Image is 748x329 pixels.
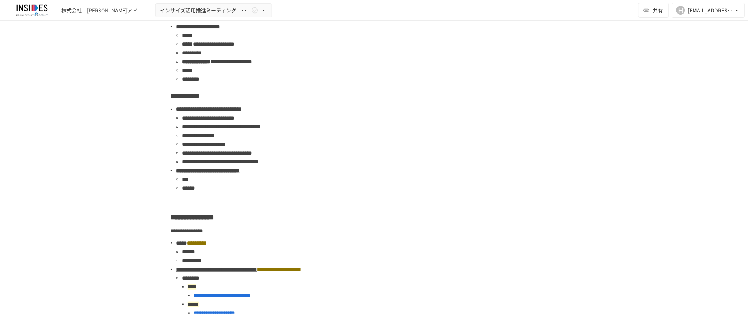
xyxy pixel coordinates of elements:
[155,3,272,18] button: インサイズ活用推進ミーティング ～2回目～
[676,6,685,15] div: H
[672,3,745,18] button: H[EMAIL_ADDRESS][DOMAIN_NAME]
[653,6,663,14] span: 共有
[688,6,733,15] div: [EMAIL_ADDRESS][DOMAIN_NAME]
[160,6,250,15] span: インサイズ活用推進ミーティング ～2回目～
[638,3,669,18] button: 共有
[61,7,137,14] div: 株式会社 [PERSON_NAME]アド
[9,4,56,16] img: JmGSPSkPjKwBq77AtHmwC7bJguQHJlCRQfAXtnx4WuV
